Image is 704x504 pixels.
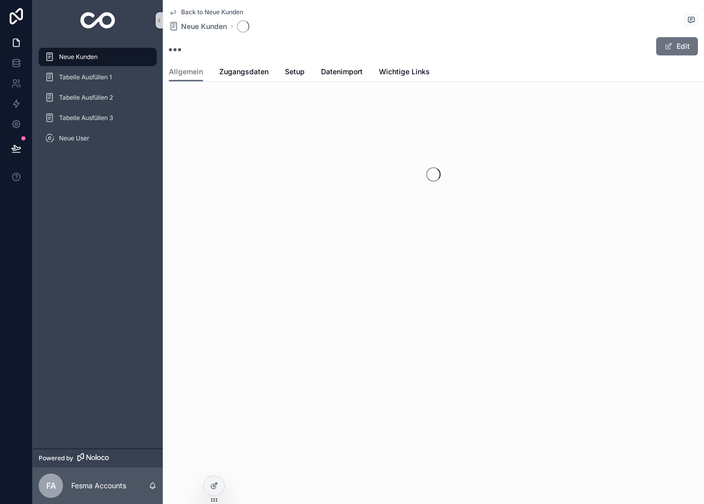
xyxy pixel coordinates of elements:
[39,88,157,107] a: Tabelle Ausfüllen 2
[59,53,98,61] span: Neue Kunden
[379,67,430,77] span: Wichtige Links
[39,68,157,86] a: Tabelle Ausfüllen 1
[169,63,203,82] a: Allgemein
[59,134,90,142] span: Neue User
[321,67,363,77] span: Datenimport
[39,109,157,127] a: Tabelle Ausfüllen 3
[80,12,115,28] img: App logo
[39,454,73,462] span: Powered by
[71,481,126,491] p: Fesma Accounts
[39,48,157,66] a: Neue Kunden
[39,129,157,147] a: Neue User
[656,37,698,55] button: Edit
[169,21,227,32] a: Neue Kunden
[181,8,243,16] span: Back to Neue Kunden
[33,449,163,467] a: Powered by
[321,63,363,83] a: Datenimport
[219,67,269,77] span: Zugangsdaten
[169,8,243,16] a: Back to Neue Kunden
[379,63,430,83] a: Wichtige Links
[59,73,112,81] span: Tabelle Ausfüllen 1
[285,63,305,83] a: Setup
[285,67,305,77] span: Setup
[59,114,113,122] span: Tabelle Ausfüllen 3
[46,480,56,492] span: FA
[219,63,269,83] a: Zugangsdaten
[33,41,163,161] div: scrollable content
[169,67,203,77] span: Allgemein
[59,94,113,102] span: Tabelle Ausfüllen 2
[181,21,227,32] span: Neue Kunden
